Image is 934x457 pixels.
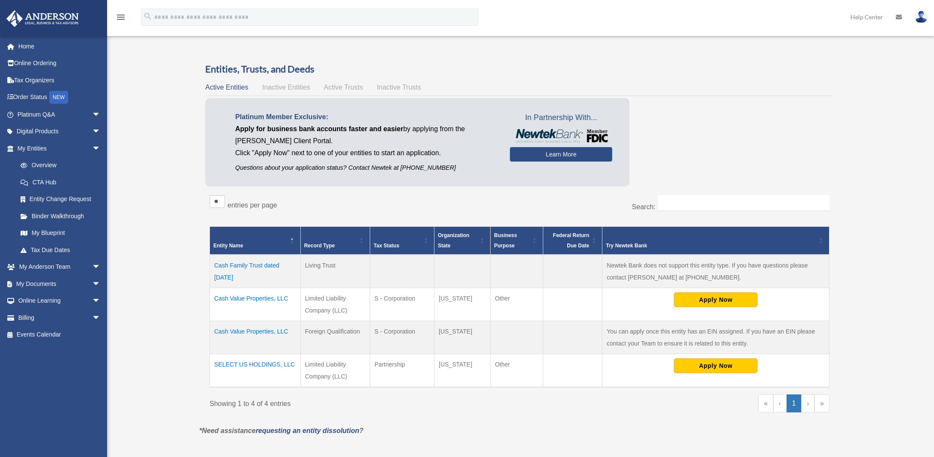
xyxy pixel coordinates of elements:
th: Organization State: Activate to sort [434,227,491,255]
span: arrow_drop_down [92,106,109,123]
td: Cash Family Trust dated [DATE] [210,255,301,288]
div: Try Newtek Bank [606,241,816,251]
th: Entity Name: Activate to invert sorting [210,227,301,255]
label: Search: [632,203,656,210]
td: [US_STATE] [434,354,491,388]
i: menu [116,12,126,22]
img: Anderson Advisors Platinum Portal [4,10,81,27]
td: Living Trust [300,255,370,288]
td: S - Corporation [370,321,434,354]
a: My Entitiesarrow_drop_down [6,140,109,157]
td: Cash Value Properties, LLC [210,321,301,354]
td: Limited Liability Company (LLC) [300,288,370,321]
td: Foreign Qualification [300,321,370,354]
span: arrow_drop_down [92,259,109,276]
td: Newtek Bank does not support this entity type. If you have questions please contact [PERSON_NAME]... [602,255,829,288]
p: Platinum Member Exclusive: [235,111,497,123]
td: Limited Liability Company (LLC) [300,354,370,388]
em: *Need assistance ? [199,427,363,434]
td: [US_STATE] [434,321,491,354]
a: requesting an entity dissolution [256,427,359,434]
a: Order StatusNEW [6,89,114,106]
h3: Entities, Trusts, and Deeds [205,63,834,76]
span: arrow_drop_down [92,123,109,141]
td: Other [491,288,543,321]
a: Last [814,394,829,412]
a: My Anderson Teamarrow_drop_down [6,259,114,276]
a: My Documentsarrow_drop_down [6,275,114,292]
span: Active Entities [205,84,248,91]
th: Record Type: Activate to sort [300,227,370,255]
img: User Pic [915,11,928,23]
span: Active Trusts [324,84,363,91]
a: Overview [12,157,105,174]
a: First [758,394,773,412]
span: Business Purpose [494,232,517,249]
a: Online Ordering [6,55,114,72]
img: NewtekBankLogoSM.png [514,129,608,143]
a: Entity Change Request [12,191,109,208]
td: [US_STATE] [434,288,491,321]
th: Business Purpose: Activate to sort [491,227,543,255]
td: Partnership [370,354,434,388]
span: Tax Status [374,243,399,249]
a: Binder Walkthrough [12,207,109,225]
a: menu [116,15,126,22]
a: Home [6,38,114,55]
p: Click "Apply Now" next to one of your entities to start an application. [235,147,497,159]
span: Entity Name [213,243,243,249]
span: Inactive Entities [262,84,310,91]
a: Billingarrow_drop_down [6,309,114,326]
span: arrow_drop_down [92,140,109,157]
span: Record Type [304,243,335,249]
a: 1 [787,394,802,412]
p: by applying from the [PERSON_NAME] Client Portal. [235,123,497,147]
button: Apply Now [674,292,757,307]
span: In Partnership With... [510,111,612,125]
p: Questions about your application status? Contact Newtek at [PHONE_NUMBER] [235,162,497,173]
th: Federal Return Due Date: Activate to sort [543,227,602,255]
span: Apply for business bank accounts faster and easier [235,125,403,132]
th: Try Newtek Bank : Activate to sort [602,227,829,255]
td: You can apply once this entity has an EIN assigned. If you have an EIN please contact your Team t... [602,321,829,354]
span: Inactive Trusts [377,84,421,91]
a: Online Learningarrow_drop_down [6,292,114,310]
button: Apply Now [674,358,757,373]
span: arrow_drop_down [92,309,109,327]
th: Tax Status: Activate to sort [370,227,434,255]
a: Previous [773,394,787,412]
label: entries per page [228,201,277,209]
td: Cash Value Properties, LLC [210,288,301,321]
span: Federal Return Due Date [553,232,590,249]
a: Tax Due Dates [12,241,109,259]
a: Tax Organizers [6,72,114,89]
a: CTA Hub [12,174,109,191]
a: Platinum Q&Aarrow_drop_down [6,106,114,123]
i: search [143,12,153,21]
td: S - Corporation [370,288,434,321]
span: arrow_drop_down [92,292,109,310]
td: SELECT US HOLDINGS, LLC [210,354,301,388]
a: My Blueprint [12,225,109,242]
a: Events Calendar [6,326,114,343]
a: Digital Productsarrow_drop_down [6,123,114,140]
a: Next [801,394,814,412]
span: Organization State [438,232,469,249]
a: Learn More [510,147,612,162]
span: arrow_drop_down [92,275,109,293]
div: Showing 1 to 4 of 4 entries [210,394,513,410]
td: Other [491,354,543,388]
div: NEW [49,91,68,104]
